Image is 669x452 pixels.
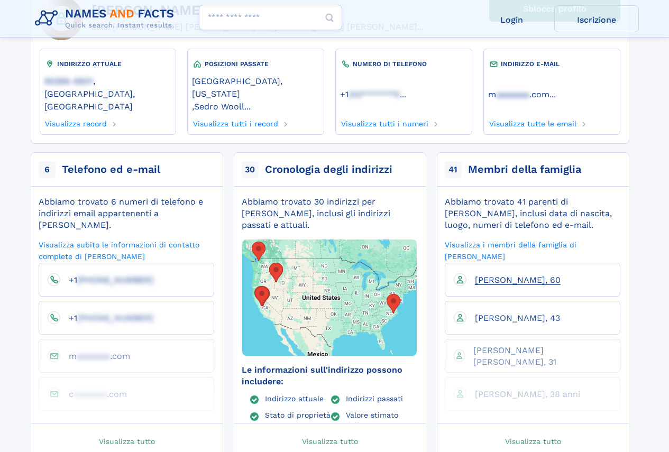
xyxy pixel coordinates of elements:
[199,5,342,30] input: input di ricerca
[448,164,457,174] font: 41
[470,5,554,32] a: Login
[496,89,529,99] font: aaaaaaa
[340,116,428,128] a: Visualizza tutti i numeri
[353,60,427,68] font: NUMERO DI TELEFONO
[107,389,127,399] font: .com
[475,275,561,285] font: [PERSON_NAME], 60
[192,102,194,112] font: ,
[468,163,581,176] font: Membri della famiglia
[192,75,319,99] a: [GEOGRAPHIC_DATA], [US_STATE]
[346,394,403,403] font: Indirizzi passati
[265,411,331,419] font: Stato di proprietà
[69,389,74,399] font: c
[74,389,107,399] font: aaaaaaa
[501,60,560,68] font: INDIRIZZO E-MAIL
[242,197,390,230] font: Abbiamo trovato 30 indirizzi per [PERSON_NAME], inclusi gli indirizzi passati e attuali.
[554,5,639,32] a: Iscrizione
[302,437,358,446] font: Visualizza tutto
[340,89,349,99] font: +1
[57,60,122,68] font: INDIRIZZO ATTUALE
[192,116,278,128] a: Visualizza tutti i record
[44,116,107,128] a: Visualizza record
[44,76,135,112] font: , [GEOGRAPHIC_DATA], [GEOGRAPHIC_DATA]
[44,164,50,174] font: 6
[205,60,269,68] font: POSIZIONI PASSATE
[60,312,153,322] a: +1[PHONE_NUMBER]
[110,351,130,361] font: .com
[60,274,153,284] a: +1[PHONE_NUMBER]
[549,89,556,99] font: ...
[39,241,199,261] font: Visualizza subito le informazioni di contatto complete di [PERSON_NAME]
[466,389,580,399] a: [PERSON_NAME], 38 anni
[77,313,153,323] font: [PHONE_NUMBER]
[77,275,153,285] font: [PHONE_NUMBER]
[340,89,467,99] a: ...
[265,410,331,419] a: Stato di proprietà
[62,163,160,176] font: Telefono ed e-mail
[77,351,110,361] font: aaaaaaa
[317,5,342,31] button: Pulsante di ricerca
[99,437,155,446] font: Visualizza tutto
[194,102,251,112] font: Sedro Wooll...
[445,197,612,230] font: Abbiamo trovato 41 parenti di [PERSON_NAME], inclusi data di nascita, luogo, numeri di telefono e...
[475,389,580,399] font: [PERSON_NAME], 38 anni
[44,75,171,112] a: 95386-8801, [GEOGRAPHIC_DATA], [GEOGRAPHIC_DATA]
[466,274,561,284] a: [PERSON_NAME], 60
[44,76,93,86] font: 95386-8801
[346,410,417,429] a: Valore stimato della casa
[69,351,77,361] font: m
[192,76,282,99] font: [GEOGRAPHIC_DATA], [US_STATE]
[31,4,183,33] img: Nomi e fatti sui loghi
[194,100,251,112] a: Sedro Wooll...
[577,14,616,24] font: Iscrizione
[529,89,549,99] font: .com
[445,239,620,261] a: Visualizza i membri della famiglia di [PERSON_NAME]
[346,394,403,402] a: Indirizzi passati
[45,119,107,128] font: Visualizza record
[341,119,428,128] font: Visualizza tutti i numeri
[69,275,77,285] font: +1
[488,89,615,99] a: ...
[488,88,549,99] a: maaaaaaa.com
[489,119,576,128] font: Visualizza tutte le email
[488,116,576,128] a: Visualizza tutte le email
[475,313,560,323] font: [PERSON_NAME], 43
[242,365,402,386] font: Le informazioni sull'indirizzo possono includere:
[488,89,496,99] font: m
[39,239,214,261] a: Visualizza subito le informazioni di contatto complete di [PERSON_NAME]
[500,14,523,24] font: Login
[265,394,324,402] a: Indirizzo attuale
[445,241,576,261] font: Visualizza i membri della famiglia di [PERSON_NAME]
[400,89,406,99] font: ...
[69,313,77,323] font: +1
[193,119,278,128] font: Visualizza tutti i record
[346,411,398,429] font: Valore stimato della casa
[466,312,560,322] a: [PERSON_NAME], 43
[245,164,255,174] font: 30
[465,345,611,366] a: [PERSON_NAME] [PERSON_NAME], 31
[60,350,130,361] a: maaaaaaa.com
[473,345,556,367] font: [PERSON_NAME] [PERSON_NAME], 31
[505,437,561,446] font: Visualizza tutto
[171,165,488,430] img: Mappa con indicatori sugli indirizzi David Gustavson
[265,163,392,176] font: Cronologia degli indirizzi
[39,197,203,230] font: Abbiamo trovato 6 numeri di telefono e indirizzi email appartenenti a [PERSON_NAME].
[60,389,127,399] a: caaaaaaa.com
[265,394,324,403] font: Indirizzo attuale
